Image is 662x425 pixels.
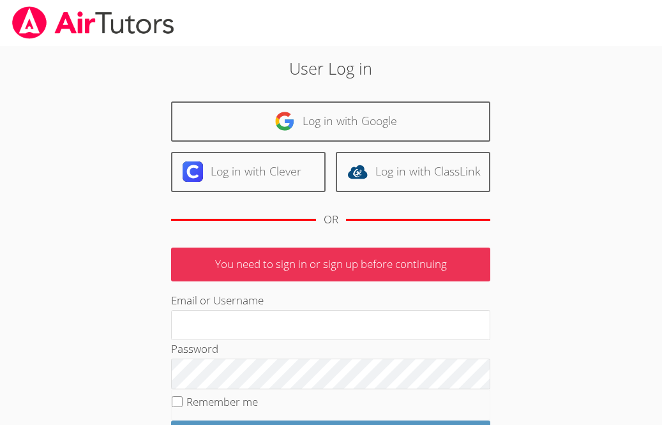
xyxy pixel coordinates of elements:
div: OR [324,211,338,229]
img: clever-logo-6eab21bc6e7a338710f1a6ff85c0baf02591cd810cc4098c63d3a4b26e2feb20.svg [183,161,203,182]
label: Password [171,341,218,356]
label: Email or Username [171,293,264,308]
p: You need to sign in or sign up before continuing [171,248,490,281]
label: Remember me [186,394,258,409]
img: google-logo-50288ca7cdecda66e5e0955fdab243c47b7ad437acaf1139b6f446037453330a.svg [275,111,295,131]
img: airtutors_banner-c4298cdbf04f3fff15de1276eac7730deb9818008684d7c2e4769d2f7ddbe033.png [11,6,176,39]
h2: User Log in [93,56,569,80]
a: Log in with Google [171,101,490,142]
img: classlink-logo-d6bb404cc1216ec64c9a2012d9dc4662098be43eaf13dc465df04b49fa7ab582.svg [347,161,368,182]
a: Log in with ClassLink [336,152,490,192]
a: Log in with Clever [171,152,326,192]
